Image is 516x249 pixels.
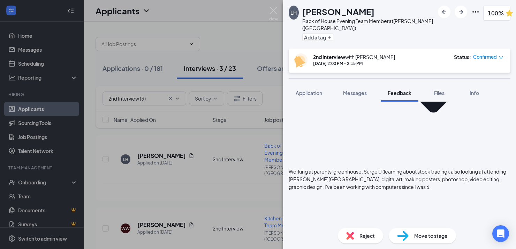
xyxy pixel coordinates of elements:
[343,90,367,96] span: Messages
[457,8,465,16] svg: ArrowRight
[359,232,375,240] span: Reject
[302,34,333,41] button: PlusAdd a tag
[488,9,504,17] span: 100%
[492,225,509,242] div: Open Intercom Messenger
[388,90,411,96] span: Feedback
[313,60,395,66] div: [DATE] 2:00 PM - 2:15 PM
[438,6,450,18] button: ArrowLeftNew
[302,17,434,31] div: Back of House Evening Team Member at [PERSON_NAME] ([GEOGRAPHIC_DATA])
[313,53,395,60] div: with [PERSON_NAME]
[327,35,332,39] svg: Plus
[302,6,374,17] h1: [PERSON_NAME]
[454,53,471,60] div: Status :
[499,55,503,60] span: down
[289,168,506,190] span: Working at parents' greenhouse. Surge U (learning about stock trading), also looking at attending...
[434,90,445,96] span: Files
[313,54,345,60] b: 2nd Interview
[414,232,448,240] span: Move to stage
[440,8,448,16] svg: ArrowLeftNew
[470,90,479,96] span: Info
[290,9,297,16] div: LH
[455,6,467,18] button: ArrowRight
[296,90,322,96] span: Application
[471,8,480,16] svg: Ellipses
[473,53,497,60] span: Confirmed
